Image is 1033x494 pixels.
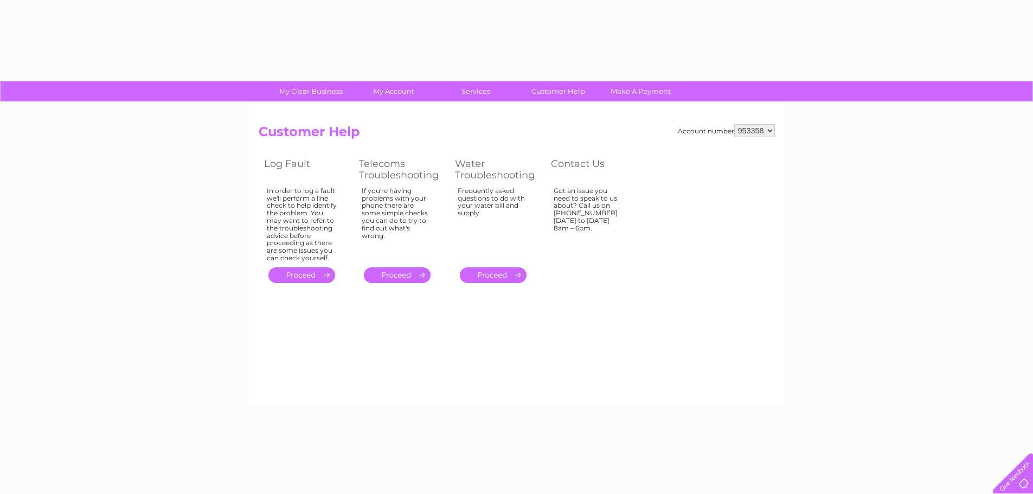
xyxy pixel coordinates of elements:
th: Telecoms Troubleshooting [354,155,450,184]
a: . [460,267,527,283]
a: Make A Payment [596,81,685,101]
th: Water Troubleshooting [450,155,546,184]
a: My Account [349,81,438,101]
a: . [268,267,335,283]
a: My Clear Business [266,81,356,101]
div: Frequently asked questions to do with your water bill and supply. [458,187,529,258]
a: . [364,267,431,283]
a: Services [431,81,521,101]
div: If you're having problems with your phone there are some simple checks you can do to try to find ... [362,187,433,258]
div: Account number [678,124,775,137]
div: Got an issue you need to speak to us about? Call us on [PHONE_NUMBER] [DATE] to [DATE] 8am – 6pm. [554,187,624,258]
th: Contact Us [546,155,640,184]
th: Log Fault [259,155,354,184]
h2: Customer Help [259,124,775,145]
a: Customer Help [514,81,603,101]
div: In order to log a fault we'll perform a line check to help identify the problem. You may want to ... [267,187,337,262]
